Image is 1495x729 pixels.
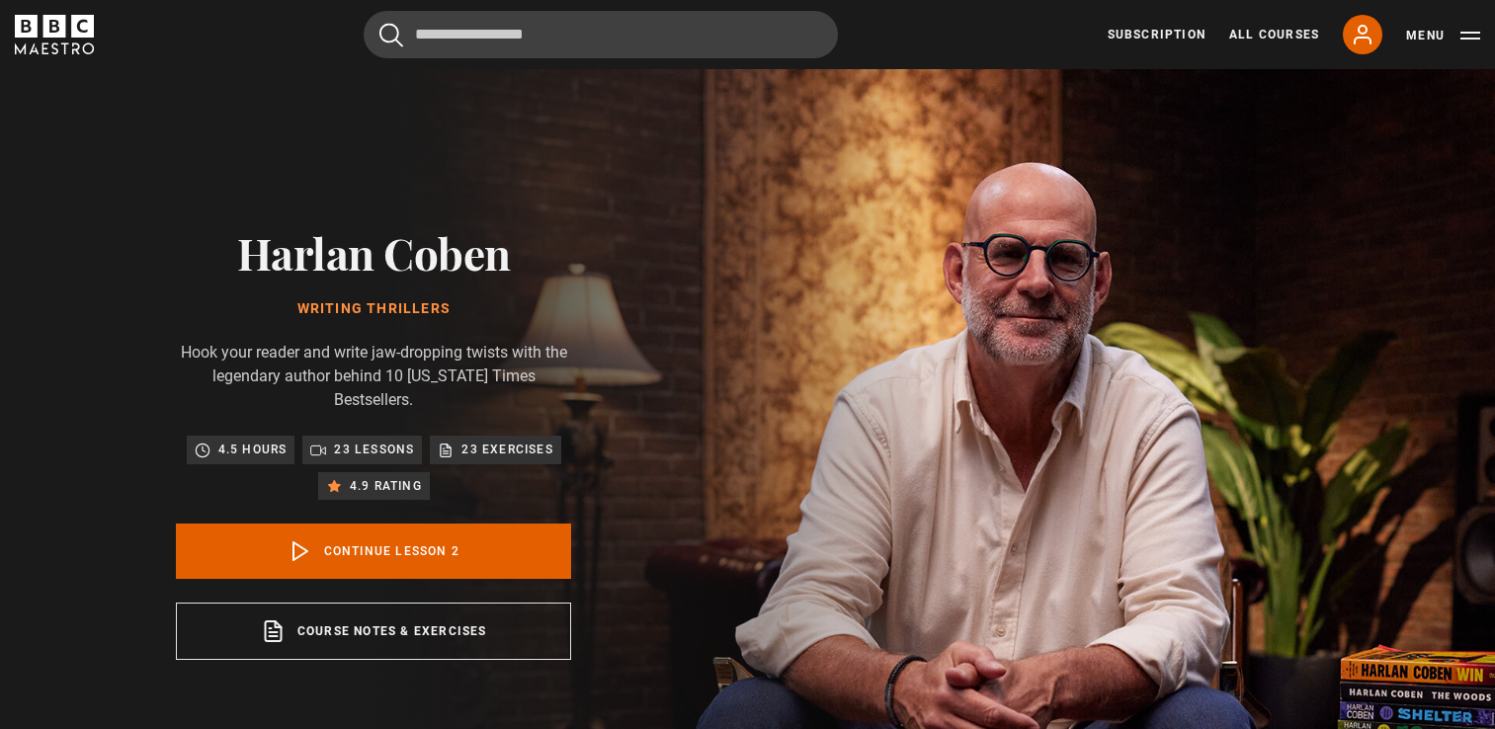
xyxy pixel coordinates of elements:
[350,476,422,496] p: 4.9 rating
[1229,26,1319,43] a: All Courses
[176,341,571,412] p: Hook your reader and write jaw-dropping twists with the legendary author behind 10 [US_STATE] Tim...
[15,15,94,54] svg: BBC Maestro
[1406,26,1480,45] button: Toggle navigation
[176,227,571,278] h2: Harlan Coben
[218,440,288,459] p: 4.5 hours
[176,301,571,317] h1: Writing Thrillers
[379,23,403,47] button: Submit the search query
[176,603,571,660] a: Course notes & exercises
[334,440,414,459] p: 23 lessons
[461,440,552,459] p: 23 exercises
[364,11,838,58] input: Search
[1108,26,1205,43] a: Subscription
[176,524,571,579] a: Continue lesson 2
